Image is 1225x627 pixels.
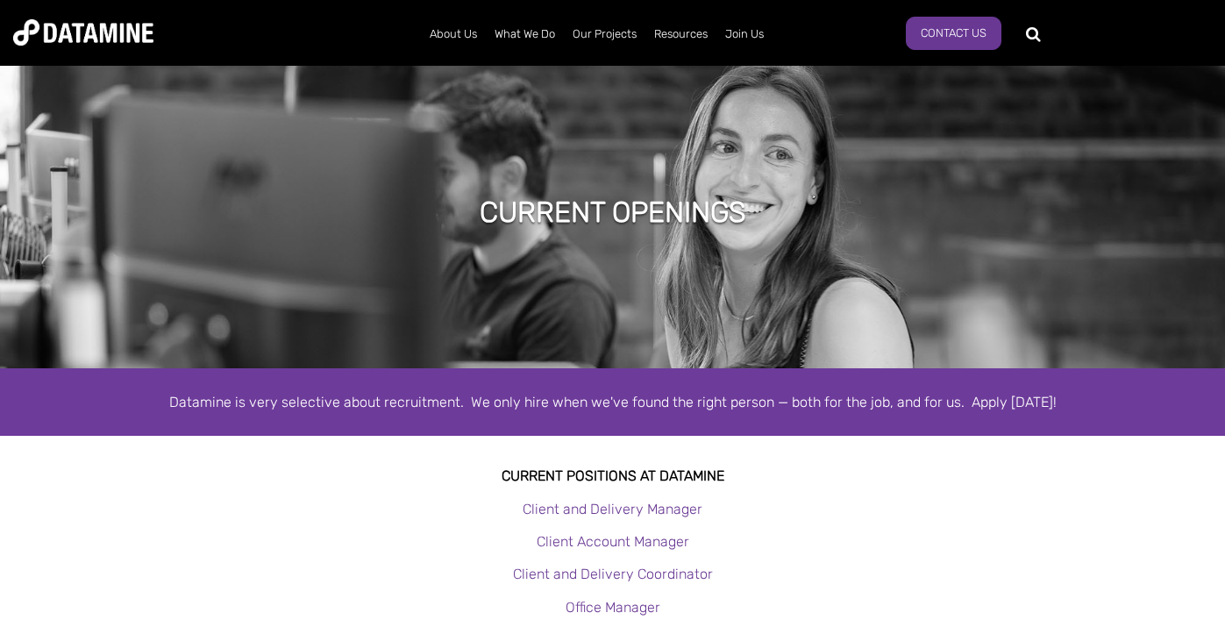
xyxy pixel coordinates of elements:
a: Our Projects [564,11,645,57]
a: Office Manager [566,599,660,616]
strong: Current Positions at datamine [502,467,724,484]
a: About Us [421,11,486,57]
img: Datamine [13,19,153,46]
a: What We Do [486,11,564,57]
a: Client and Delivery Coordinator [513,566,713,582]
a: Client and Delivery Manager [523,501,702,517]
a: Resources [645,11,716,57]
div: Datamine is very selective about recruitment. We only hire when we've found the right person — bo... [113,390,1113,414]
a: Client Account Manager [537,533,689,550]
a: Contact Us [906,17,1001,50]
a: Join Us [716,11,773,57]
h1: Current Openings [480,193,746,232]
